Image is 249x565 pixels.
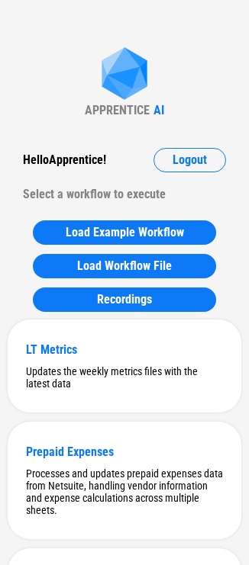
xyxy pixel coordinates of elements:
div: Select a workflow to execute [23,182,226,207]
span: Load Example Workflow [66,226,184,239]
span: Recordings [97,294,152,306]
div: Updates the weekly metrics files with the latest data [26,365,223,390]
div: APPRENTICE [85,103,150,117]
button: Load Example Workflow [33,220,216,245]
span: Logout [173,154,207,166]
span: Load Workflow File [77,260,172,272]
img: Apprentice AI [94,47,155,103]
div: Hello Apprentice ! [23,148,106,172]
div: Prepaid Expenses [26,445,223,459]
div: LT Metrics [26,342,223,357]
button: Load Workflow File [33,254,216,278]
button: Logout [154,148,226,172]
div: AI [154,103,164,117]
button: Recordings [33,287,216,312]
div: Processes and updates prepaid expenses data from Netsuite, handling vendor information and expens... [26,467,223,516]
